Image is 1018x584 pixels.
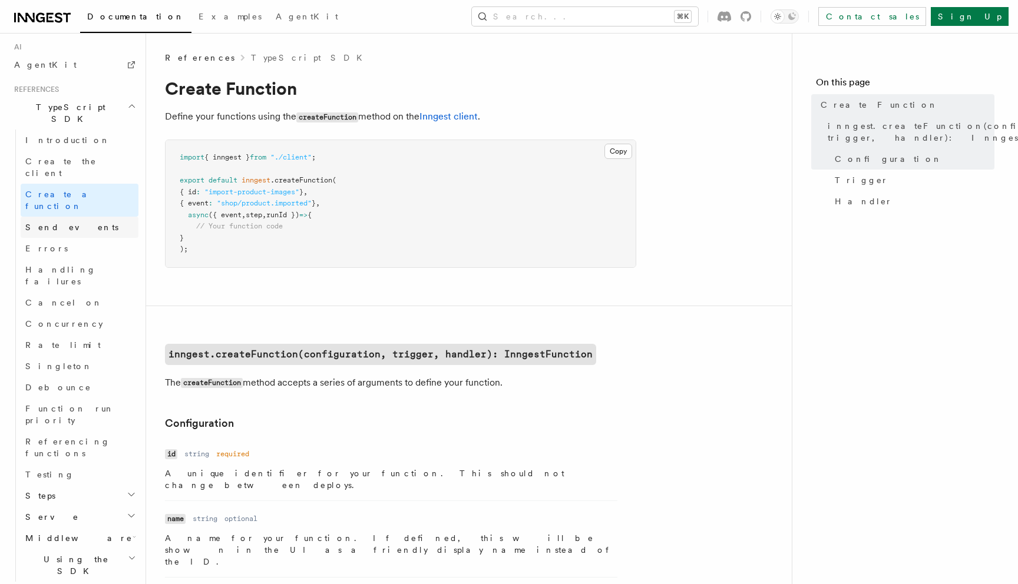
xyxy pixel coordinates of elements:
span: inngest [242,176,270,184]
a: AgentKit [9,54,138,75]
span: , [303,188,308,196]
span: Create Function [821,99,938,111]
button: Copy [604,144,632,159]
span: from [250,153,266,161]
span: Debounce [25,383,91,392]
a: AgentKit [269,4,345,32]
a: Examples [191,4,269,32]
span: Cancel on [25,298,103,307]
span: "./client" [270,153,312,161]
p: A name for your function. If defined, this will be shown in the UI as a friendly display name ins... [165,532,617,568]
a: Errors [21,238,138,259]
a: TypeScript SDK [251,52,369,64]
code: id [165,449,177,459]
span: ( [332,176,336,184]
span: Configuration [835,153,942,165]
span: , [262,211,266,219]
a: Configuration [830,148,994,170]
span: "import-product-images" [204,188,299,196]
span: step [246,211,262,219]
button: Middleware [21,527,138,549]
span: Serve [21,511,79,523]
span: { [308,211,312,219]
span: } [180,234,184,242]
a: Create the client [21,151,138,184]
a: Trigger [830,170,994,191]
a: Documentation [80,4,191,33]
span: , [242,211,246,219]
span: runId }) [266,211,299,219]
code: name [165,514,186,524]
a: inngest.createFunction(configuration, trigger, handler): InngestFunction [823,115,994,148]
dd: string [193,514,217,523]
span: default [209,176,237,184]
span: Steps [21,490,55,502]
span: : [196,188,200,196]
span: Testing [25,470,74,479]
span: ; [312,153,316,161]
span: => [299,211,308,219]
span: Introduction [25,135,110,145]
p: Define your functions using the method on the . [165,108,636,125]
span: ({ event [209,211,242,219]
a: Testing [21,464,138,485]
span: References [165,52,234,64]
span: ); [180,245,188,253]
a: Inngest client [419,111,478,122]
span: Referencing functions [25,437,110,458]
a: Referencing functions [21,431,138,464]
a: Handler [830,191,994,212]
a: Debounce [21,377,138,398]
span: export [180,176,204,184]
span: : [209,199,213,207]
h1: Create Function [165,78,636,99]
a: Cancel on [21,292,138,313]
span: { id [180,188,196,196]
a: Concurrency [21,313,138,334]
button: Serve [21,506,138,527]
dd: optional [224,514,257,523]
button: TypeScript SDK [9,97,138,130]
span: Handling failures [25,265,96,286]
span: { inngest } [204,153,250,161]
span: Create a function [25,190,95,211]
code: inngest.createFunction(configuration, trigger, handler): InngestFunction [165,344,596,365]
a: Function run priority [21,398,138,431]
button: Steps [21,485,138,506]
a: Rate limit [21,334,138,356]
span: Errors [25,244,68,253]
span: } [312,199,316,207]
button: Using the SDK [21,549,138,582]
span: Send events [25,223,118,232]
a: Contact sales [818,7,926,26]
span: Function run priority [25,404,114,425]
span: Documentation [87,12,184,21]
span: , [316,199,320,207]
span: TypeScript SDK [9,101,127,125]
span: Handler [835,195,893,207]
span: References [9,85,59,94]
code: createFunction [181,378,243,388]
a: Introduction [21,130,138,151]
span: import [180,153,204,161]
span: Singleton [25,361,92,371]
dd: required [216,449,249,459]
span: Create the client [25,157,97,178]
span: { event [180,199,209,207]
dd: string [184,449,209,459]
p: A unique identifier for your function. This should not change between deploys. [165,467,617,491]
div: TypeScript SDK [9,130,138,582]
span: // Your function code [196,222,283,230]
span: .createFunction [270,176,332,184]
span: AgentKit [14,60,77,69]
span: Rate limit [25,340,101,350]
h4: On this page [816,75,994,94]
span: async [188,211,209,219]
button: Search...⌘K [472,7,698,26]
span: Middleware [21,532,133,544]
span: AI [9,42,22,52]
code: createFunction [296,112,358,122]
a: Send events [21,217,138,238]
span: Examples [199,12,262,21]
a: Handling failures [21,259,138,292]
